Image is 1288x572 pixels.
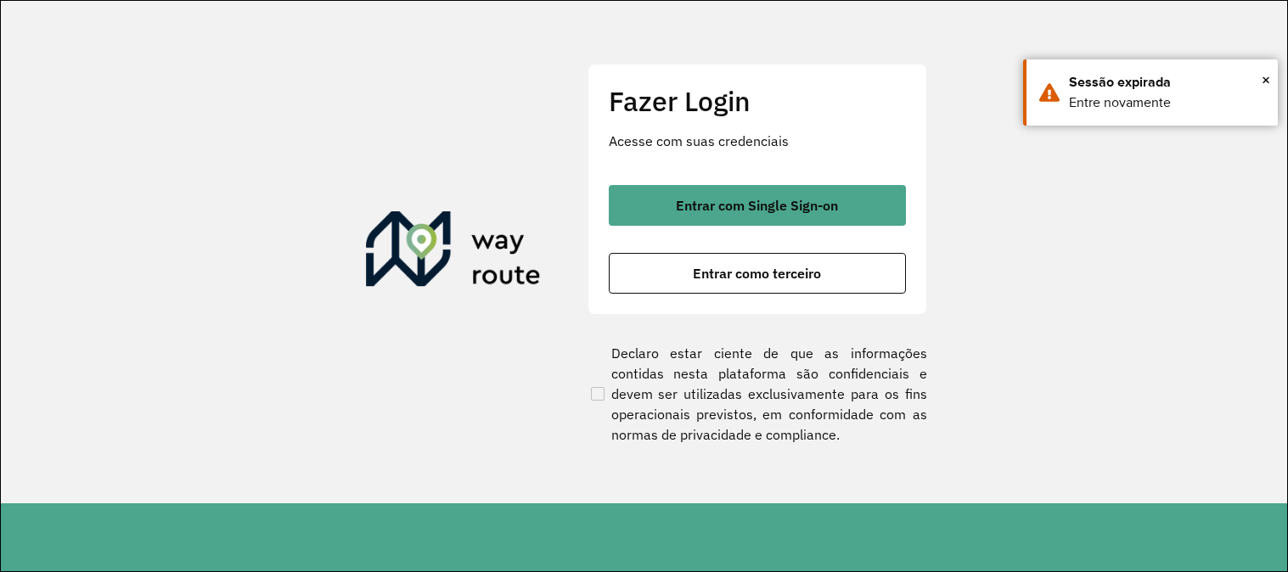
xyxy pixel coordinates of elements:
button: button [609,185,906,226]
div: Entre novamente [1069,93,1265,113]
h2: Fazer Login [609,85,906,117]
img: Roteirizador AmbevTech [366,211,541,293]
button: button [609,253,906,294]
button: Close [1262,67,1270,93]
div: Sessão expirada [1069,72,1265,93]
span: × [1262,67,1270,93]
span: Entrar como terceiro [693,266,821,280]
label: Declaro estar ciente de que as informações contidas nesta plataforma são confidenciais e devem se... [588,343,927,445]
p: Acesse com suas credenciais [609,131,906,151]
span: Entrar com Single Sign-on [676,199,838,212]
